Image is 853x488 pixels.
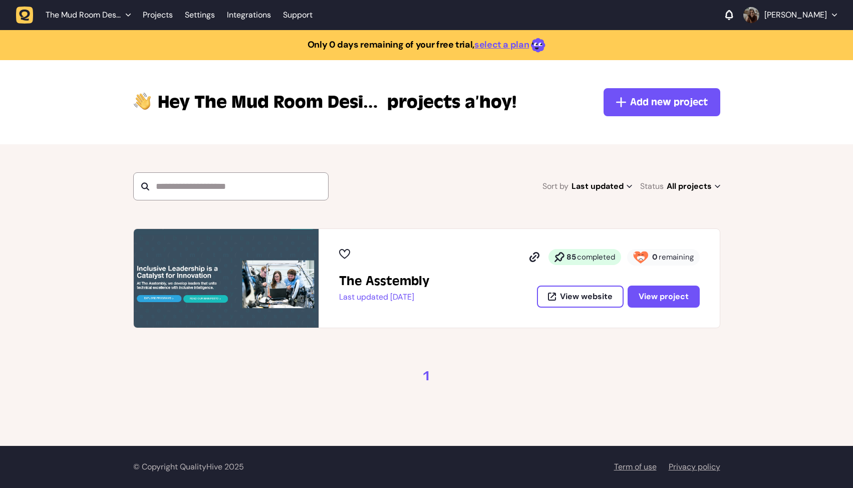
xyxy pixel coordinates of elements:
a: select a plan [474,39,529,51]
button: Add new project [604,88,720,116]
button: The Mud Room Design Studio [16,6,137,24]
button: [PERSON_NAME] [743,7,837,23]
a: Settings [185,6,215,24]
img: The Asstembly [134,229,319,328]
button: View project [628,286,700,308]
img: Kate Britton [743,7,759,23]
span: View project [639,291,689,302]
span: remaining [659,252,694,262]
span: Sort by [542,179,568,193]
span: View website [560,293,613,301]
p: projects a’hoy! [158,90,516,114]
p: [PERSON_NAME] [764,10,827,20]
span: Status [640,179,664,193]
a: Integrations [227,6,271,24]
span: © Copyright QualityHive 2025 [133,461,244,472]
span: Last updated [572,179,632,193]
a: 1 [423,368,431,384]
strong: 85 [566,252,576,262]
a: Projects [143,6,173,24]
span: The Mud Room Design Studio [46,10,121,20]
strong: 0 [652,252,658,262]
button: View website [537,286,624,308]
a: Term of use [614,461,657,472]
span: All projects [667,179,720,193]
span: Add new project [630,95,708,109]
span: completed [577,252,615,262]
img: emoji [531,38,545,53]
span: The Mud Room Design Studio [158,90,383,114]
p: Last updated [DATE] [339,292,430,302]
h2: The Asstembly [339,273,430,289]
img: hi-hand [133,90,152,111]
strong: Only 0 days remaining of your free trial, [308,39,474,51]
a: Privacy policy [669,461,720,472]
a: Support [283,10,313,20]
